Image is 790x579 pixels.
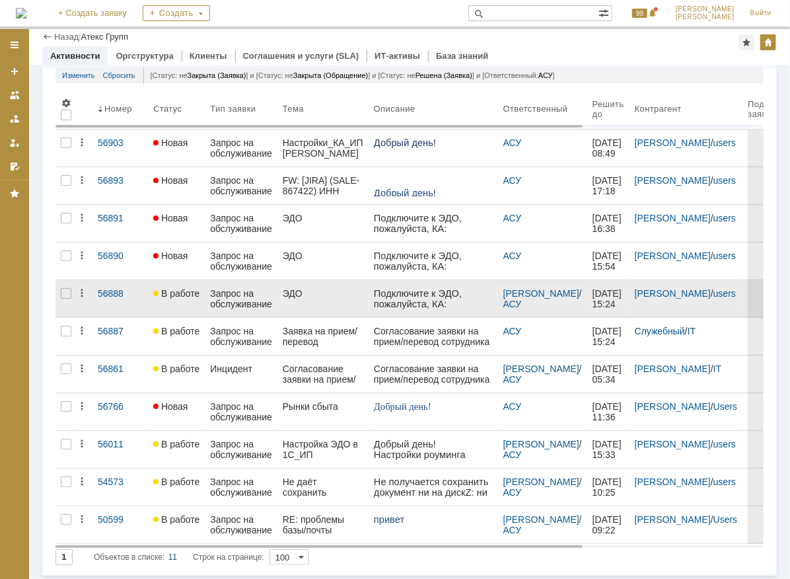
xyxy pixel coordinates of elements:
th: Номер [92,89,148,130]
div: Действия [77,326,87,336]
div: 56887 [98,326,143,336]
div: / [503,288,582,309]
a: ЭДО [277,243,369,280]
span: - [5,276,9,286]
a: [DATE] 15:24 [587,280,629,317]
a: users [713,288,736,299]
div: Запрос на обслуживание [210,288,272,309]
div: ЭДО [283,213,363,223]
span: . [17,435,19,444]
div: Запрос на обслуживание [210,477,272,498]
div: Изменить домашнюю страницу [760,34,776,50]
div: Действия [77,477,87,487]
a: Заявка на прием/перевод сотрудника [277,318,369,355]
div: Действия [77,401,87,412]
a: 54573 [92,469,148,506]
a: [PERSON_NAME] [503,439,579,449]
span: В работе [153,439,199,449]
a: Активности [50,51,100,61]
a: Инцидент [205,356,277,393]
a: Соглашения и услуги (SLA) [243,51,359,61]
a: В работе [148,280,205,317]
a: IT [688,326,696,336]
div: Запрос на обслуживание [210,213,272,234]
a: АСУ [503,299,522,309]
span: com [54,297,73,307]
div: / [503,477,582,498]
span: (ИНН [38,391,63,402]
a: Новая [148,393,205,430]
span: Закрыта (Обращение) [293,71,369,79]
a: [DATE] 09:22 [587,506,629,543]
a: [PERSON_NAME] [503,477,579,487]
span: В работе [153,288,199,299]
a: АСУ [503,401,522,412]
a: RE: проблемы базы/почты [277,506,369,543]
span: mail [9,276,26,286]
a: 56890 [92,243,148,280]
div: / [635,326,738,336]
a: [DATE] 16:38 [587,205,629,242]
a: Запрос на обслуживание [205,280,277,317]
div: 56861 [98,364,143,374]
div: / [503,364,582,385]
span: . [17,456,19,465]
div: / [635,364,738,374]
div: / [503,439,582,460]
a: [PERSON_NAME] [635,213,711,223]
div: ЭДО [283,288,363,299]
div: / [635,439,738,449]
a: users [713,137,736,148]
div: Настройка ЭДО в 1С_ИП [PERSON_NAME] Мальцев_ИП Науменко_ООО Сигур [283,439,363,460]
div: Номер [104,104,132,114]
a: users [713,175,736,186]
span: Новая [153,213,188,223]
span: ID-2BM23112081285020130222035209185014700000000. Код договора Т00125607. [32,455,119,518]
div: Решить до [592,99,624,119]
a: 56861 [92,356,148,393]
div: Не даёт сохранить документ из 1С [283,477,363,498]
a: [PERSON_NAME] [503,514,579,525]
a: Заявки в моей ответственности [4,108,25,130]
a: В работе [148,356,205,393]
span: 3. [16,360,41,370]
div: [Статус: не ] и [Статус: не ] и [Статус: не ] и [Ответственный: ] [143,67,757,83]
div: 56893 [98,175,143,186]
span: АО «ПФ «СКБ Контур» (ИНН 6663003127 ОГРН: 1026605606620) 2BM-231118777334-20200128020734046174300... [32,116,119,233]
div: 54573 [98,477,143,487]
a: Запрос на обслуживание [205,243,277,280]
a: Рынки сбыта [277,393,369,430]
a: [DATE] 15:24 [587,318,629,355]
a: FW: [JIRA] (SALE-867422) ИНН 5027203511 КПП 231045001 АТЕКС ГРУПП СФЕРА КУРЬЕР Настройка ЭДО_Буте... [277,167,369,204]
div: Запрос на обслуживание [210,326,272,347]
div: Создать [143,5,210,21]
a: Новая [148,130,205,167]
a: Изменить [62,67,95,83]
div: / [635,477,738,487]
a: users [713,477,736,487]
span: Настройки [61,98,71,108]
a: [DATE] 15:33 [587,431,629,468]
span: [DATE] 15:24 [592,288,624,309]
img: logo [16,8,26,19]
div: FW: [JIRA] (SALE-867422) ИНН 5027203511 КПП 231045001 АТЕКС ГРУПП СФЕРА КУРЬЕР Настройка ЭДО_Буте... [283,175,363,196]
span: [DATE] 05:34 [592,364,624,385]
div: 50599 [98,514,143,525]
span: . [7,445,9,455]
span: (ИНН [32,406,57,416]
a: [DATE] 15:54 [587,243,629,280]
a: Перейти на домашнюю страницу [16,8,26,19]
a: users [713,213,736,223]
div: / [635,137,738,148]
a: 56766 [92,393,148,430]
span: [DEMOGRAPHIC_DATA] [19,456,108,465]
div: Настройки_КА_ИП [PERSON_NAME] [283,137,363,159]
span: Закрыта (Заявка) [188,71,246,79]
div: Действия [77,288,87,299]
div: Тема [283,104,304,114]
a: [PERSON_NAME] [635,477,711,487]
a: АСУ [503,525,522,535]
div: Запрос на обслуживание [210,401,272,422]
span: В работе [153,514,199,525]
a: [PERSON_NAME] [635,137,711,148]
